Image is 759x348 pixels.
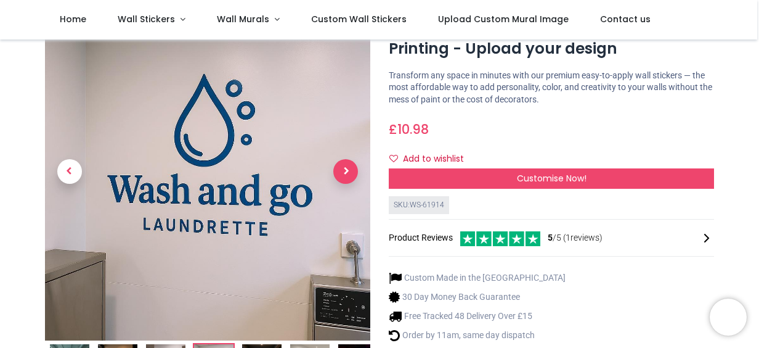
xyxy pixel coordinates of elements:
li: 30 Day Money Back Guarantee [389,291,566,304]
span: Previous [57,159,82,184]
div: SKU: WS-61914 [389,196,449,214]
iframe: Brevo live chat [710,299,747,336]
span: 10.98 [397,120,429,138]
li: Order by 11am, same day dispatch [389,329,566,342]
div: Product Reviews [389,230,714,246]
span: Upload Custom Mural Image [438,13,569,25]
span: Home [60,13,86,25]
p: Transform any space in minutes with our premium easy-to-apply wall stickers — the most affordable... [389,70,714,106]
span: Custom Wall Stickers [311,13,407,25]
img: Custom Wall Sticker - Logo or Artwork Printing - Upload your design [45,15,370,341]
span: £ [389,120,429,138]
span: Next [333,159,358,184]
span: Wall Murals [217,13,269,25]
span: Wall Stickers [118,13,175,25]
a: Previous [45,62,94,281]
span: 5 [548,233,553,242]
span: /5 ( 1 reviews) [548,232,603,244]
button: Add to wishlistAdd to wishlist [389,149,474,170]
a: Next [322,62,370,281]
i: Add to wishlist [389,154,398,163]
li: Free Tracked 48 Delivery Over £15 [389,310,566,323]
span: Customise Now! [517,172,586,184]
li: Custom Made in the [GEOGRAPHIC_DATA] [389,271,566,284]
span: Contact us [600,13,651,25]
